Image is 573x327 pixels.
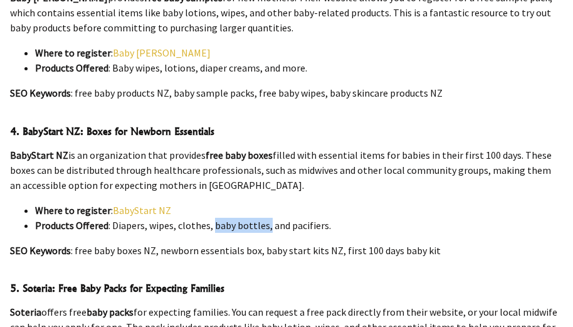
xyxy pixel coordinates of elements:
strong: Products Offered [35,219,108,232]
a: BabyStart NZ [113,204,171,217]
strong: SEO Keywords [10,87,71,99]
strong: 5. Soteria: Free Baby Packs for Expecting Families [10,282,224,294]
strong: BabyStart NZ [10,149,68,161]
strong: Where to register [35,204,111,217]
li: : [35,45,563,60]
a: Baby [PERSON_NAME] [113,46,211,59]
strong: 4. BabyStart NZ: Boxes for Newborn Essentials [10,125,214,137]
strong: baby packs [87,306,134,318]
li: : Baby wipes, lotions, diaper creams, and more. [35,60,563,75]
strong: Where to register [35,46,111,59]
strong: Products Offered [35,62,108,74]
strong: SEO Keywords [10,244,71,257]
li: : Diapers, wipes, clothes, baby bottles, and pacifiers. [35,218,563,233]
strong: Soteria [10,306,41,318]
li: : [35,203,563,218]
p: : free baby products NZ, baby sample packs, free baby wipes, baby skincare products NZ [10,85,563,100]
p: : free baby boxes NZ, newborn essentials box, baby start kits NZ, first 100 days baby kit [10,243,563,258]
p: is an organization that provides filled with essential items for babies in their first 100 days. ... [10,147,563,193]
strong: free baby boxes [206,149,273,161]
